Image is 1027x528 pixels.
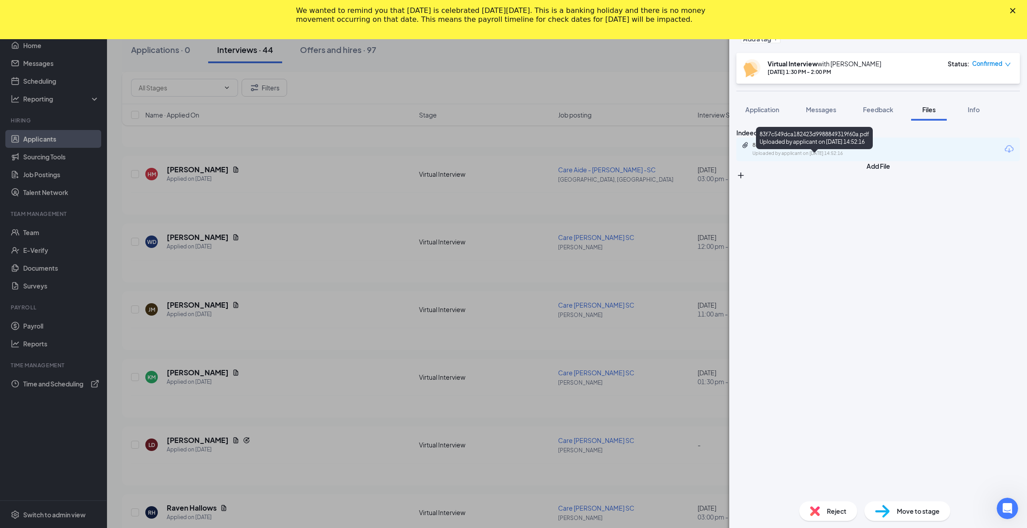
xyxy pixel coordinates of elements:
[827,506,846,516] span: Reject
[863,106,893,114] span: Feedback
[768,68,881,76] div: [DATE] 1:30 PM - 2:00 PM
[296,6,717,24] div: We wanted to remind you that [DATE] is celebrated [DATE][DATE]. This is a banking holiday and the...
[745,106,779,114] span: Application
[742,142,886,157] a: Paperclip83f7c549dca182423d9988849319f60a.pdfUploaded by applicant on [DATE] 14:52:16
[806,106,836,114] span: Messages
[897,506,940,516] span: Move to stage
[968,106,980,114] span: Info
[752,142,877,149] div: 83f7c549dca182423d9988849319f60a.pdf
[736,171,745,180] svg: Plus
[1010,8,1019,13] div: Close
[1005,61,1011,68] span: down
[736,128,1020,138] div: Indeed Resume
[756,127,873,149] div: 83f7c549dca182423d9988849319f60a.pdf Uploaded by applicant on [DATE] 14:52:16
[972,59,1002,68] span: Confirmed
[997,498,1018,519] iframe: Intercom live chat
[768,60,817,68] b: Virtual Interview
[736,161,1020,180] button: Add FilePlus
[768,59,881,68] div: with [PERSON_NAME]
[742,142,749,149] svg: Paperclip
[1004,144,1015,154] svg: Download
[948,59,969,68] div: Status :
[922,106,936,114] span: Files
[752,150,886,157] div: Uploaded by applicant on [DATE] 14:52:16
